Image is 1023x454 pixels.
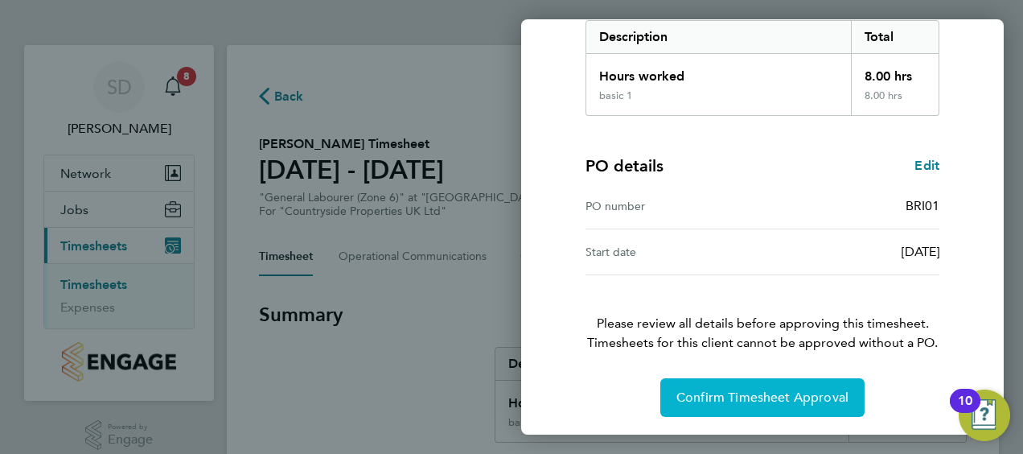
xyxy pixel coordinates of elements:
div: Hours worked [586,54,851,89]
button: Open Resource Center, 10 new notifications [959,390,1010,441]
div: [DATE] [762,242,939,262]
div: 10 [958,401,972,422]
div: Total [851,21,939,53]
div: Start date [585,242,762,262]
span: BRI01 [906,198,939,213]
span: Confirm Timesheet Approval [676,390,848,406]
div: basic 1 [599,89,632,102]
span: Edit [914,158,939,173]
div: Summary of 15 - 21 Sep 2025 [585,20,939,116]
div: Description [586,21,851,53]
h4: PO details [585,155,664,177]
p: Please review all details before approving this timesheet. [566,275,959,353]
div: 8.00 hrs [851,54,939,89]
span: Timesheets for this client cannot be approved without a PO. [566,333,959,353]
a: Edit [914,156,939,175]
div: PO number [585,196,762,216]
button: Confirm Timesheet Approval [660,378,865,417]
div: 8.00 hrs [851,89,939,115]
